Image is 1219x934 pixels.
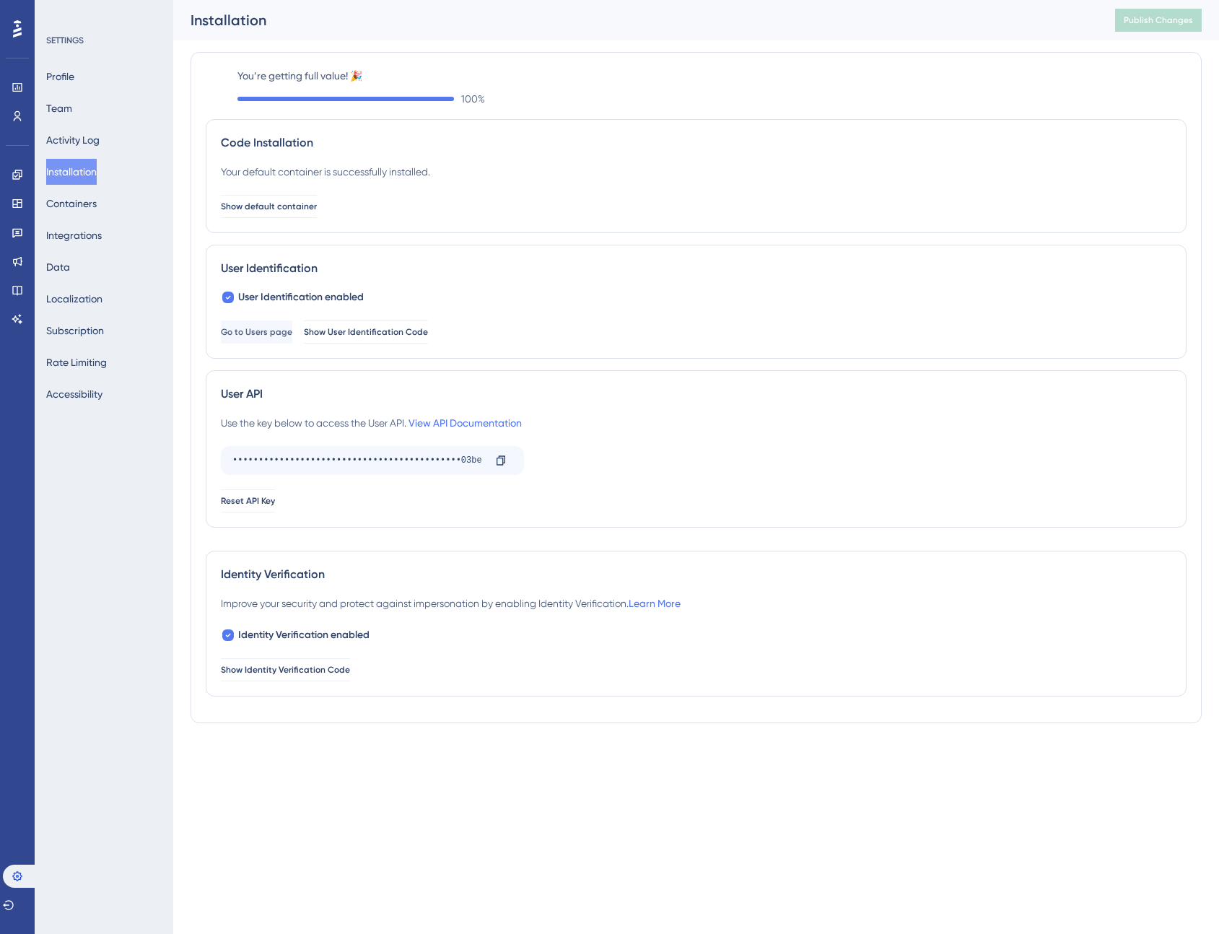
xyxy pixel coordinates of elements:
[304,320,428,344] button: Show User Identification Code
[221,414,522,432] div: Use the key below to access the User API.
[46,318,104,344] button: Subscription
[238,627,370,644] span: Identity Verification enabled
[221,385,1171,403] div: User API
[1115,9,1202,32] button: Publish Changes
[221,260,1171,277] div: User Identification
[46,95,72,121] button: Team
[221,195,317,218] button: Show default container
[46,286,102,312] button: Localization
[221,495,275,507] span: Reset API Key
[46,191,97,217] button: Containers
[221,489,275,512] button: Reset API Key
[221,595,681,612] div: Improve your security and protect against impersonation by enabling Identity Verification.
[221,326,292,338] span: Go to Users page
[221,163,430,180] div: Your default container is successfully installed.
[46,35,163,46] div: SETTINGS
[221,320,292,344] button: Go to Users page
[46,64,74,90] button: Profile
[191,10,1079,30] div: Installation
[629,598,681,609] a: Learn More
[221,664,350,676] span: Show Identity Verification Code
[46,381,102,407] button: Accessibility
[46,159,97,185] button: Installation
[46,254,70,280] button: Data
[304,326,428,338] span: Show User Identification Code
[46,349,107,375] button: Rate Limiting
[221,201,317,212] span: Show default container
[237,67,1187,84] label: You’re getting full value! 🎉
[232,449,484,472] div: ••••••••••••••••••••••••••••••••••••••••••••03be
[46,127,100,153] button: Activity Log
[221,134,1171,152] div: Code Installation
[408,417,522,429] a: View API Documentation
[221,566,1171,583] div: Identity Verification
[46,222,102,248] button: Integrations
[461,90,485,108] span: 100 %
[1124,14,1193,26] span: Publish Changes
[238,289,364,306] span: User Identification enabled
[221,658,350,681] button: Show Identity Verification Code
